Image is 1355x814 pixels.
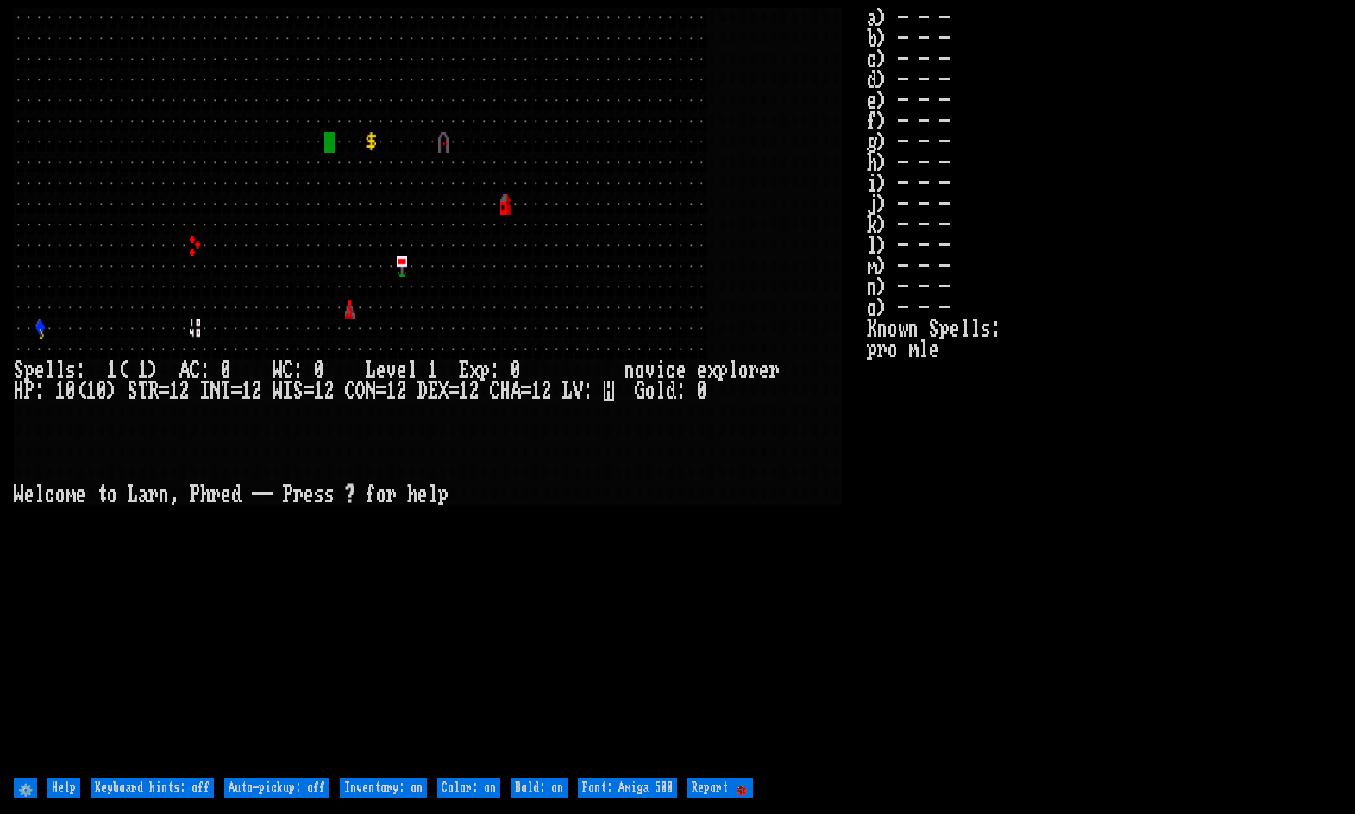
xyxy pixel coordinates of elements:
div: 0 [97,381,107,401]
div: - [262,484,273,505]
div: p [438,484,449,505]
div: A [179,360,190,381]
div: C [490,381,500,401]
div: W [14,484,24,505]
div: O [355,381,366,401]
stats: a) - - - b) - - - c) - - - d) - - - e) - - - f) - - - g) - - - h) - - - i) - - - j) - - - k) - - ... [867,8,1341,773]
div: r [210,484,221,505]
div: 2 [542,381,552,401]
div: P [283,484,293,505]
div: 1 [386,381,397,401]
div: L [562,381,573,401]
div: X [438,381,449,401]
input: ⚙️ [14,778,37,798]
div: : [200,360,210,381]
div: : [676,381,687,401]
div: l [728,360,738,381]
div: V [573,381,583,401]
div: R [148,381,159,401]
div: 0 [66,381,76,401]
div: 2 [252,381,262,401]
div: d [666,381,676,401]
div: n [624,360,635,381]
input: Inventory: on [340,778,427,798]
div: e [676,360,687,381]
div: c [45,484,55,505]
div: = [376,381,386,401]
div: = [231,381,242,401]
div: e [221,484,231,505]
div: e [397,360,407,381]
div: 1 [138,360,148,381]
div: s [66,360,76,381]
div: r [386,484,397,505]
div: T [138,381,148,401]
div: P [24,381,35,401]
div: E [459,360,469,381]
div: o [55,484,66,505]
div: r [293,484,304,505]
div: 1 [55,381,66,401]
div: o [645,381,656,401]
div: : [583,381,593,401]
div: e [24,484,35,505]
div: L [128,484,138,505]
div: l [428,484,438,505]
div: G [635,381,645,401]
div: 1 [531,381,542,401]
div: : [490,360,500,381]
input: Report 🐞 [687,778,753,798]
div: : [293,360,304,381]
div: H [500,381,511,401]
div: e [759,360,769,381]
div: = [449,381,459,401]
input: Keyboard hints: off [91,778,214,798]
div: : [35,381,45,401]
div: 1 [107,360,117,381]
div: e [304,484,314,505]
div: C [345,381,355,401]
div: S [14,360,24,381]
div: o [107,484,117,505]
div: s [314,484,324,505]
div: x [469,360,480,381]
div: S [293,381,304,401]
div: 1 [459,381,469,401]
div: H [14,381,24,401]
div: l [55,360,66,381]
div: I [283,381,293,401]
div: o [738,360,749,381]
div: v [386,360,397,381]
div: d [231,484,242,505]
div: 2 [397,381,407,401]
div: c [666,360,676,381]
div: I [200,381,210,401]
div: t [97,484,107,505]
div: - [252,484,262,505]
div: 2 [179,381,190,401]
div: p [718,360,728,381]
div: l [35,484,45,505]
div: T [221,381,231,401]
div: e [76,484,86,505]
div: o [376,484,386,505]
div: a [138,484,148,505]
div: e [35,360,45,381]
div: n [159,484,169,505]
div: , [169,484,179,505]
div: 0 [697,381,707,401]
div: x [707,360,718,381]
div: l [407,360,417,381]
div: e [697,360,707,381]
div: ( [76,381,86,401]
div: 1 [428,360,438,381]
div: D [417,381,428,401]
div: ? [345,484,355,505]
div: ) [148,360,159,381]
div: ( [117,360,128,381]
input: Font: Amiga 500 [578,778,677,798]
div: W [273,381,283,401]
div: = [159,381,169,401]
div: S [128,381,138,401]
div: e [376,360,386,381]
